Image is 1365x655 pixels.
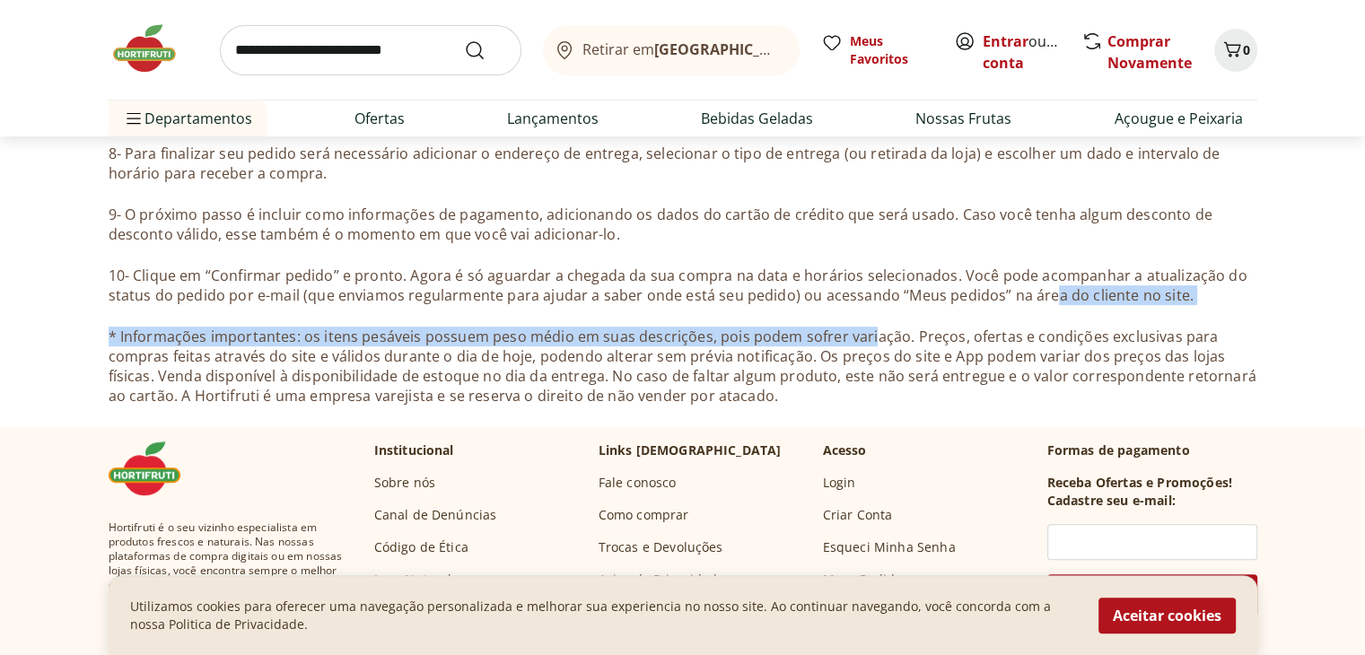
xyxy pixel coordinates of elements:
[599,538,723,556] a: Trocas e Devoluções
[354,108,405,129] a: Ofertas
[1047,441,1257,459] p: Formas de pagamento
[823,506,893,524] a: Criar Conta
[123,97,144,140] button: Menu
[109,441,198,495] img: Hortifruti
[599,506,689,524] a: Como comprar
[599,474,677,492] a: Fale conosco
[109,144,1257,183] p: 8- Para finalizar seu pedido será necessário adicionar o endereço de entrega, selecionar o tipo d...
[1114,108,1242,129] a: Açougue e Peixaria
[130,598,1077,633] p: Utilizamos cookies para oferecer uma navegação personalizada e melhorar sua experiencia no nosso ...
[543,25,800,75] button: Retirar em[GEOGRAPHIC_DATA]/[GEOGRAPHIC_DATA]
[850,32,932,68] span: Meus Favoritos
[1214,29,1257,72] button: Carrinho
[109,520,346,621] span: Hortifruti é o seu vizinho especialista em produtos frescos e naturais. Nas nossas plataformas de...
[374,571,452,589] a: Leve Natural
[464,39,507,61] button: Submit Search
[507,108,599,129] a: Lançamentos
[123,97,252,140] span: Departamentos
[374,506,497,524] a: Canal de Denúncias
[701,108,813,129] a: Bebidas Geladas
[1243,41,1250,58] span: 0
[374,441,454,459] p: Institucional
[109,327,1257,406] p: * Informações importantes: os itens pesáveis possuem peso médio em suas descrições, pois podem so...
[374,538,468,556] a: Código de Ética
[220,25,521,75] input: search
[109,22,198,75] img: Hortifruti
[654,39,957,59] b: [GEOGRAPHIC_DATA]/[GEOGRAPHIC_DATA]
[374,474,435,492] a: Sobre nós
[582,41,781,57] span: Retirar em
[109,205,1257,244] p: 9- O próximo passo é incluir como informações de pagamento, adicionando os dados do cartão de cré...
[983,31,1063,74] span: ou
[823,474,856,492] a: Login
[983,31,1028,51] a: Entrar
[915,108,1011,129] a: Nossas Frutas
[599,571,725,589] a: Aviso de Privacidade
[109,266,1257,305] p: 10- Clique em “Confirmar pedido” e pronto. Agora é só aguardar a chegada da sua compra na data e ...
[599,441,782,459] p: Links [DEMOGRAPHIC_DATA]
[1047,492,1176,510] h3: Cadastre seu e-mail:
[1098,598,1236,633] button: Aceitar cookies
[823,441,867,459] p: Acesso
[1107,31,1192,73] a: Comprar Novamente
[821,32,932,68] a: Meus Favoritos
[983,31,1081,73] a: Criar conta
[823,538,956,556] a: Esqueci Minha Senha
[823,571,909,589] a: Meus Pedidos
[1047,474,1232,492] h3: Receba Ofertas e Promoções!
